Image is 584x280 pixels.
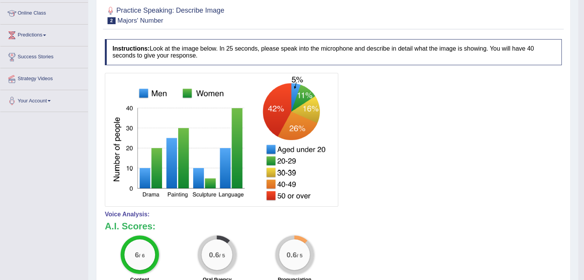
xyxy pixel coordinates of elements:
[0,3,88,22] a: Online Class
[105,39,562,65] h4: Look at the image below. In 25 seconds, please speak into the microphone and describe in detail w...
[0,68,88,87] a: Strategy Videos
[286,250,297,259] big: 0.6
[297,252,303,258] small: / 5
[135,250,139,259] big: 6
[105,221,156,231] b: A.I. Scores:
[117,17,163,24] small: Majors' Number
[108,17,116,24] span: 2
[105,5,224,24] h2: Practice Speaking: Describe Image
[105,211,562,218] h4: Voice Analysis:
[219,252,225,258] small: / 5
[0,25,88,44] a: Predictions
[112,45,150,52] b: Instructions:
[0,46,88,66] a: Success Stories
[0,90,88,109] a: Your Account
[139,252,145,258] small: / 6
[209,250,220,259] big: 0.6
